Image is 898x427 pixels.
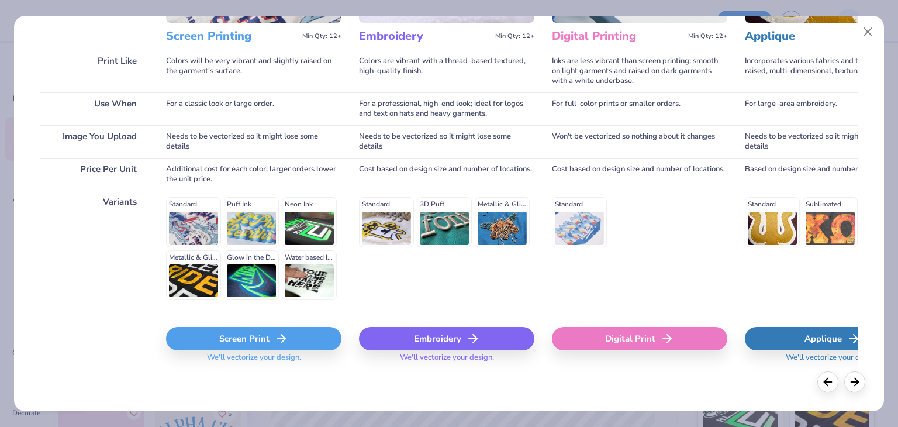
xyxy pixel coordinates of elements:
h3: Digital Printing [552,29,683,44]
div: Price Per Unit [40,158,148,191]
div: Use When [40,92,148,125]
div: Cost based on design size and number of locations. [552,158,727,191]
div: Needs to be vectorized so it might lose some details [166,125,341,158]
div: Image You Upload [40,125,148,158]
span: Min Qty: 12+ [302,32,341,40]
div: Won't be vectorized so nothing about it changes [552,125,727,158]
button: Close [857,21,879,43]
div: Colors will be very vibrant and slightly raised on the garment's surface. [166,50,341,92]
span: We'll vectorize your design. [202,353,306,370]
div: Embroidery [359,327,534,350]
div: Inks are less vibrant than screen printing; smooth on light garments and raised on dark garments ... [552,50,727,92]
div: Digital Print [552,327,727,350]
div: For a professional, high-end look; ideal for logos and text on hats and heavy garments. [359,92,534,125]
div: For a classic look or large order. [166,92,341,125]
div: Colors are vibrant with a thread-based textured, high-quality finish. [359,50,534,92]
div: Variants [40,191,148,307]
div: For full-color prints or smaller orders. [552,92,727,125]
span: We'll vectorize your design. [395,353,499,370]
div: Print Like [40,50,148,92]
div: Screen Print [166,327,341,350]
div: Additional cost for each color; larger orders lower the unit price. [166,158,341,191]
h3: Applique [745,29,876,44]
h3: Embroidery [359,29,491,44]
h3: Screen Printing [166,29,298,44]
div: Cost based on design size and number of locations. [359,158,534,191]
span: Min Qty: 12+ [495,32,534,40]
div: Needs to be vectorized so it might lose some details [359,125,534,158]
span: Min Qty: 12+ [688,32,727,40]
span: We'll vectorize your design. [781,353,885,370]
